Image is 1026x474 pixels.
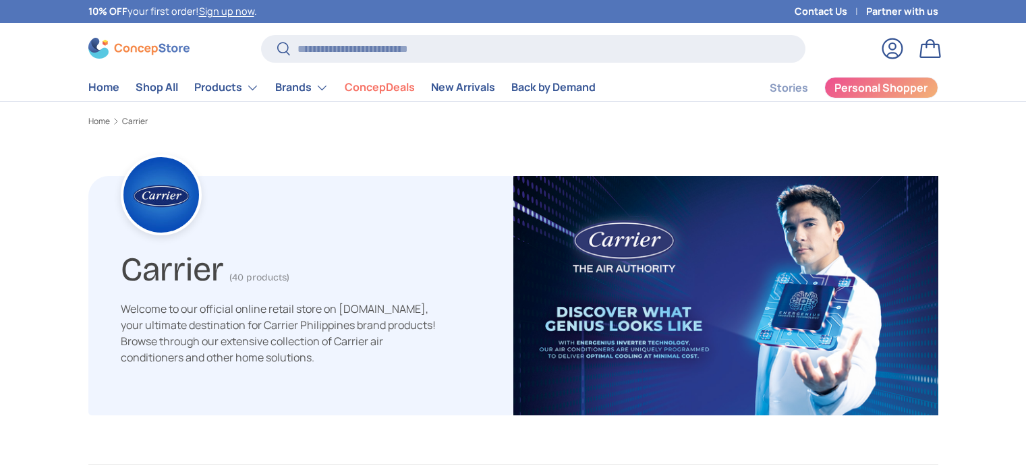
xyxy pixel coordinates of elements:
strong: 10% OFF [88,5,127,18]
p: Welcome to our official online retail store on [DOMAIN_NAME], your ultimate destination for Carri... [121,301,438,365]
h1: Carrier [121,244,224,289]
span: Personal Shopper [834,82,928,93]
a: Contact Us [795,4,866,19]
a: Sign up now [199,5,254,18]
summary: Brands [267,74,337,101]
img: ConcepStore [88,38,190,59]
a: ConcepDeals [345,74,415,100]
a: Carrier [122,117,148,125]
a: Back by Demand [511,74,596,100]
a: Brands [275,74,329,101]
a: Home [88,117,110,125]
a: Products [194,74,259,101]
img: carrier-banner-image-concepstore [513,176,938,416]
a: New Arrivals [431,74,495,100]
nav: Secondary [737,74,938,101]
a: Stories [770,75,808,101]
a: Partner with us [866,4,938,19]
a: Personal Shopper [824,77,938,98]
span: (40 products) [229,272,289,283]
a: Home [88,74,119,100]
nav: Primary [88,74,596,101]
summary: Products [186,74,267,101]
p: your first order! . [88,4,257,19]
a: Shop All [136,74,178,100]
nav: Breadcrumbs [88,115,938,127]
